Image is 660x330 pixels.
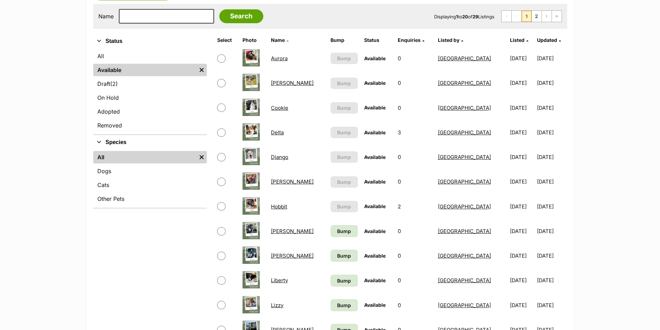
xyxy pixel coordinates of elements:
a: Bump [331,225,358,237]
span: Name [271,37,285,43]
span: Bump [337,277,351,284]
td: [DATE] [507,170,536,194]
td: 0 [395,219,434,243]
td: 2 [395,195,434,218]
strong: 20 [462,14,468,19]
span: Bump [337,252,351,259]
a: Updated [537,37,561,43]
td: 0 [395,244,434,268]
a: Page 2 [532,11,542,22]
a: Listed [510,37,528,43]
span: Bump [337,153,351,161]
td: [DATE] [507,121,536,144]
span: Page 1 [522,11,531,22]
td: 0 [395,170,434,194]
span: First page [502,11,511,22]
button: Bump [331,201,358,212]
span: Listed [510,37,525,43]
td: [DATE] [507,244,536,268]
td: [DATE] [537,170,566,194]
span: Displaying to of Listings [434,14,494,19]
td: [DATE] [537,244,566,268]
button: Species [93,138,207,147]
td: 0 [395,96,434,120]
div: Status [93,48,207,134]
button: Bump [331,53,358,64]
td: [DATE] [537,46,566,70]
td: [DATE] [507,195,536,218]
a: [PERSON_NAME] [271,228,314,234]
a: Dogs [93,165,207,177]
a: Bump [331,275,358,287]
button: Status [93,37,207,46]
td: 0 [395,71,434,95]
div: Species [93,150,207,208]
td: [DATE] [507,219,536,243]
a: Django [271,154,288,160]
span: Available [364,130,386,135]
span: Bump [337,129,351,136]
a: Hobbit [271,203,287,210]
a: Next page [542,11,552,22]
th: Status [361,35,394,46]
span: Available [364,154,386,160]
span: Available [364,203,386,209]
a: Aurora [271,55,288,62]
img: Delta [243,123,260,141]
a: [GEOGRAPHIC_DATA] [438,105,491,111]
span: Bump [337,302,351,309]
td: [DATE] [537,268,566,292]
a: Removed [93,119,207,132]
td: [DATE] [507,145,536,169]
a: Available [93,64,196,76]
a: Enquiries [398,37,424,43]
td: [DATE] [537,145,566,169]
a: Remove filter [196,64,207,76]
button: Bump [331,176,358,188]
a: Lizzy [271,302,283,309]
a: Liberty [271,277,288,284]
td: [DATE] [507,46,536,70]
td: [DATE] [537,219,566,243]
td: 3 [395,121,434,144]
input: Search [219,9,263,23]
a: [GEOGRAPHIC_DATA] [438,277,491,284]
a: [GEOGRAPHIC_DATA] [438,203,491,210]
a: Name [271,37,289,43]
span: Available [364,105,386,110]
span: Bump [337,203,351,210]
th: Bump [328,35,361,46]
td: 0 [395,293,434,317]
span: (2) [110,80,118,88]
a: Bump [331,250,358,262]
td: [DATE] [537,71,566,95]
a: Delta [271,129,284,136]
td: 0 [395,268,434,292]
td: [DATE] [537,293,566,317]
span: Bump [337,55,351,62]
span: Available [364,228,386,234]
td: [DATE] [507,96,536,120]
span: Bump [337,228,351,235]
td: [DATE] [507,71,536,95]
td: [DATE] [507,268,536,292]
span: Available [364,55,386,61]
span: translation missing: en.admin.listings.index.attributes.enquiries [398,37,421,43]
a: [GEOGRAPHIC_DATA] [438,178,491,185]
a: Other Pets [93,193,207,205]
a: [PERSON_NAME] [271,178,314,185]
a: Listed by [438,37,463,43]
a: All [93,50,207,62]
a: Cats [93,179,207,191]
a: Last page [552,11,562,22]
a: [GEOGRAPHIC_DATA] [438,228,491,234]
strong: 1 [456,14,458,19]
span: Updated [537,37,557,43]
th: Photo [240,35,268,46]
td: [DATE] [507,293,536,317]
a: [GEOGRAPHIC_DATA] [438,129,491,136]
span: Listed by [438,37,459,43]
a: [GEOGRAPHIC_DATA] [438,252,491,259]
a: [GEOGRAPHIC_DATA] [438,302,491,309]
td: [DATE] [537,121,566,144]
